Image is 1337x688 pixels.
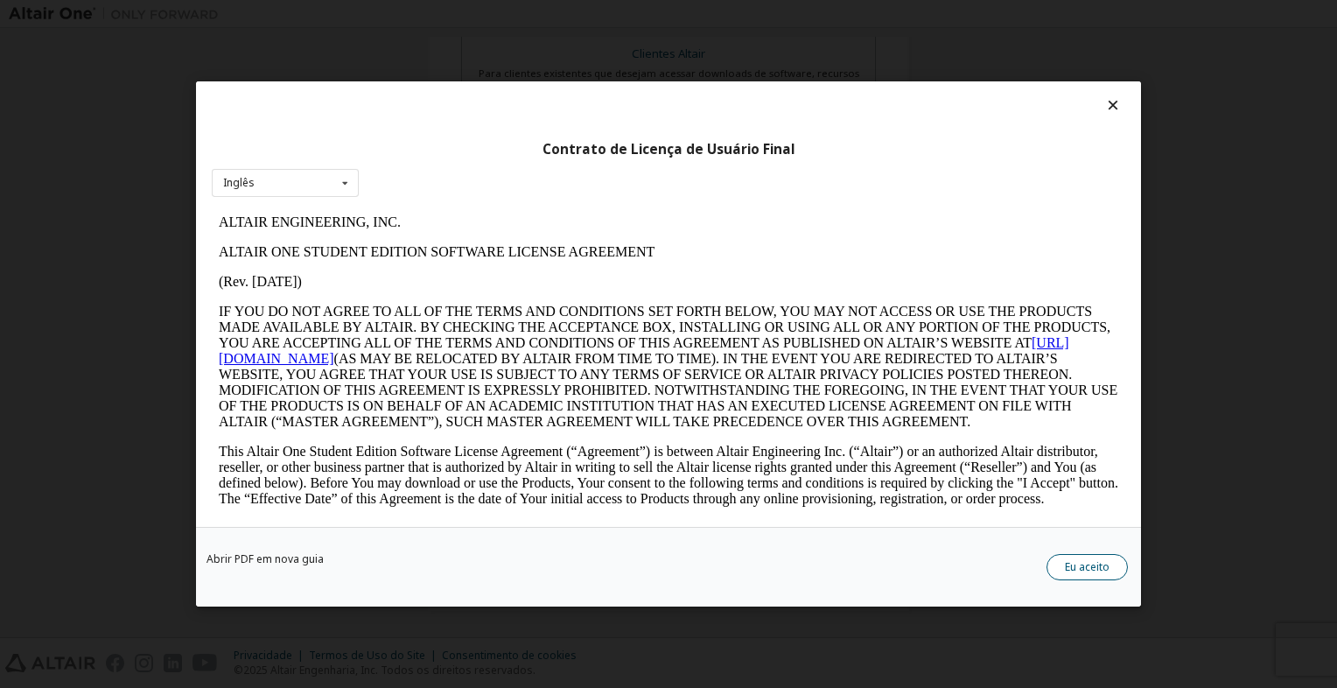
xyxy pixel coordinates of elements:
button: Eu aceito [1046,554,1128,580]
p: (Rev. [DATE]) [7,67,906,82]
p: IF YOU DO NOT AGREE TO ALL OF THE TERMS AND CONDITIONS SET FORTH BELOW, YOU MAY NOT ACCESS OR USE... [7,96,906,222]
div: Contrato de Licença de Usuário Final [212,141,1125,158]
a: Abrir PDF em nova guia [206,554,324,565]
p: ALTAIR ONE STUDENT EDITION SOFTWARE LICENSE AGREEMENT [7,37,906,53]
p: ALTAIR ENGINEERING, INC. [7,7,906,23]
p: This Altair One Student Edition Software License Agreement (“Agreement”) is between Altair Engine... [7,236,906,299]
div: Inglês [223,178,255,188]
a: [URL][DOMAIN_NAME] [7,128,857,158]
